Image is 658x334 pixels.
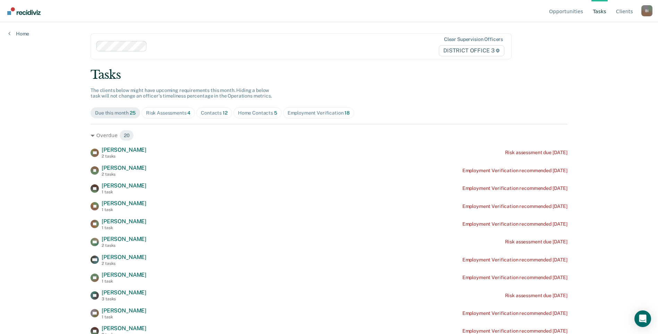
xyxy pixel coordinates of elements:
[102,147,146,153] span: [PERSON_NAME]
[641,5,652,16] button: Profile dropdown button
[91,68,567,82] div: Tasks
[462,310,567,316] div: Employment Verification recommended [DATE]
[187,110,190,116] span: 4
[102,218,146,225] span: [PERSON_NAME]
[505,293,567,299] div: Risk assessment due [DATE]
[102,279,146,284] div: 1 task
[102,254,146,260] span: [PERSON_NAME]
[344,110,350,116] span: 18
[439,45,504,56] span: DISTRICT OFFICE 3
[102,325,146,332] span: [PERSON_NAME]
[95,110,136,116] div: Due this month
[102,272,146,278] span: [PERSON_NAME]
[91,130,567,141] div: Overdue 20
[102,289,146,296] span: [PERSON_NAME]
[505,150,567,156] div: Risk assessment due [DATE]
[288,110,350,116] div: Employment Verification
[102,165,146,171] span: [PERSON_NAME]
[8,31,29,37] a: Home
[102,172,146,177] div: 2 tasks
[462,168,567,174] div: Employment Verification recommended [DATE]
[462,221,567,227] div: Employment Verification recommended [DATE]
[462,203,567,209] div: Employment Verification recommended [DATE]
[201,110,228,116] div: Contacts
[641,5,652,16] div: B I
[102,243,146,248] div: 2 tasks
[462,275,567,281] div: Employment Verification recommended [DATE]
[274,110,277,116] span: 5
[634,310,651,327] div: Open Intercom Messenger
[102,207,146,212] div: 1 task
[462,185,567,191] div: Employment Verification recommended [DATE]
[102,182,146,189] span: [PERSON_NAME]
[102,315,146,319] div: 1 task
[119,130,134,141] span: 20
[102,225,146,230] div: 1 task
[238,110,277,116] div: Home Contacts
[146,110,191,116] div: Risk Assessments
[130,110,136,116] span: 25
[505,239,567,245] div: Risk assessment due [DATE]
[102,154,146,159] div: 2 tasks
[91,87,272,99] span: The clients below might have upcoming requirements this month. Hiding a below task will not chang...
[102,190,146,194] div: 1 task
[102,200,146,207] span: [PERSON_NAME]
[102,236,146,242] span: [PERSON_NAME]
[462,257,567,263] div: Employment Verification recommended [DATE]
[462,328,567,334] div: Employment Verification recommended [DATE]
[223,110,228,116] span: 12
[102,297,146,301] div: 3 tasks
[102,261,146,266] div: 2 tasks
[102,307,146,314] span: [PERSON_NAME]
[444,36,503,42] div: Clear supervision officers
[7,7,41,15] img: Recidiviz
